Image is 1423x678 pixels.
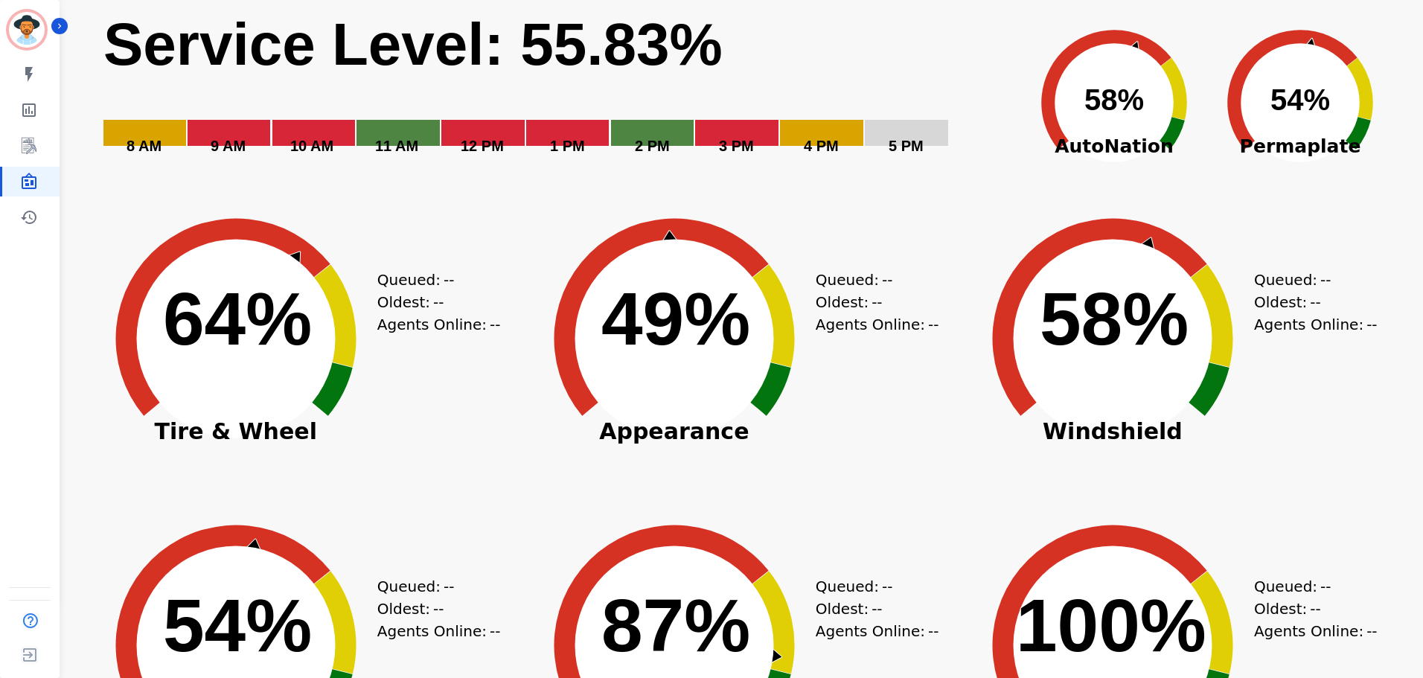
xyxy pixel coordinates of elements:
[550,138,585,154] text: 1 PM
[928,620,938,642] span: --
[872,598,882,620] span: --
[102,8,1018,176] svg: Service Level: 0%
[490,620,500,642] span: --
[377,620,504,642] div: Agents Online:
[444,575,454,598] span: --
[816,598,927,620] div: Oldest:
[601,583,750,667] text: 87%
[964,424,1261,439] span: Windshield
[377,598,489,620] div: Oldest:
[882,575,892,598] span: --
[1366,620,1377,642] span: --
[1254,313,1381,336] div: Agents Online:
[127,138,162,154] text: 8 AM
[889,138,924,154] text: 5 PM
[211,138,246,154] text: 9 AM
[928,313,938,336] span: --
[444,269,454,291] span: --
[377,313,504,336] div: Agents Online:
[719,138,754,154] text: 3 PM
[525,424,823,439] span: Appearance
[163,277,312,360] text: 64%
[87,424,385,439] span: Tire & Wheel
[1366,313,1377,336] span: --
[375,138,418,154] text: 11 AM
[490,313,500,336] span: --
[290,138,333,154] text: 10 AM
[1254,620,1381,642] div: Agents Online:
[1320,269,1331,291] span: --
[433,598,444,620] span: --
[1254,598,1366,620] div: Oldest:
[377,291,489,313] div: Oldest:
[9,12,45,48] img: Bordered avatar
[433,291,444,313] span: --
[1254,575,1366,598] div: Queued:
[1084,83,1144,116] text: 58%
[816,291,927,313] div: Oldest:
[804,138,839,154] text: 4 PM
[1270,83,1330,116] text: 54%
[1310,598,1320,620] span: --
[103,11,723,77] text: Service Level: 55.83%
[816,575,927,598] div: Queued:
[1016,583,1206,667] text: 100%
[377,575,489,598] div: Queued:
[377,269,489,291] div: Queued:
[1021,132,1207,161] span: AutoNation
[601,277,750,360] text: 49%
[882,269,892,291] span: --
[1254,269,1366,291] div: Queued:
[816,620,942,642] div: Agents Online:
[816,269,927,291] div: Queued:
[1310,291,1320,313] span: --
[1040,277,1189,360] text: 58%
[1254,291,1366,313] div: Oldest:
[461,138,504,154] text: 12 PM
[816,313,942,336] div: Agents Online:
[872,291,882,313] span: --
[1207,132,1393,161] span: Permaplate
[635,138,670,154] text: 2 PM
[1320,575,1331,598] span: --
[163,583,312,667] text: 54%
